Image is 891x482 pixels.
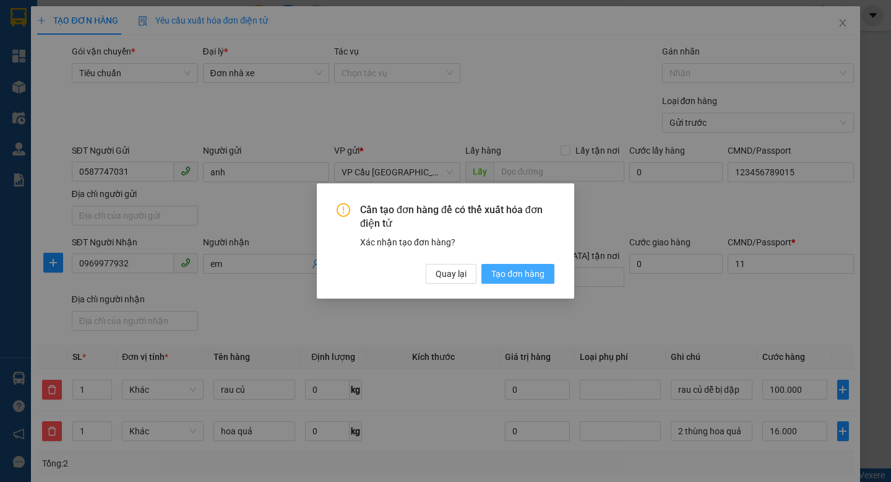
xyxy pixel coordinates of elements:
[360,235,554,249] div: Xác nhận tạo đơn hàng?
[436,267,467,281] span: Quay lại
[337,203,350,217] span: exclamation-circle
[491,267,544,281] span: Tạo đơn hàng
[481,264,554,284] button: Tạo đơn hàng
[360,203,554,231] span: Cần tạo đơn hàng để có thể xuất hóa đơn điện tử
[426,264,476,284] button: Quay lại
